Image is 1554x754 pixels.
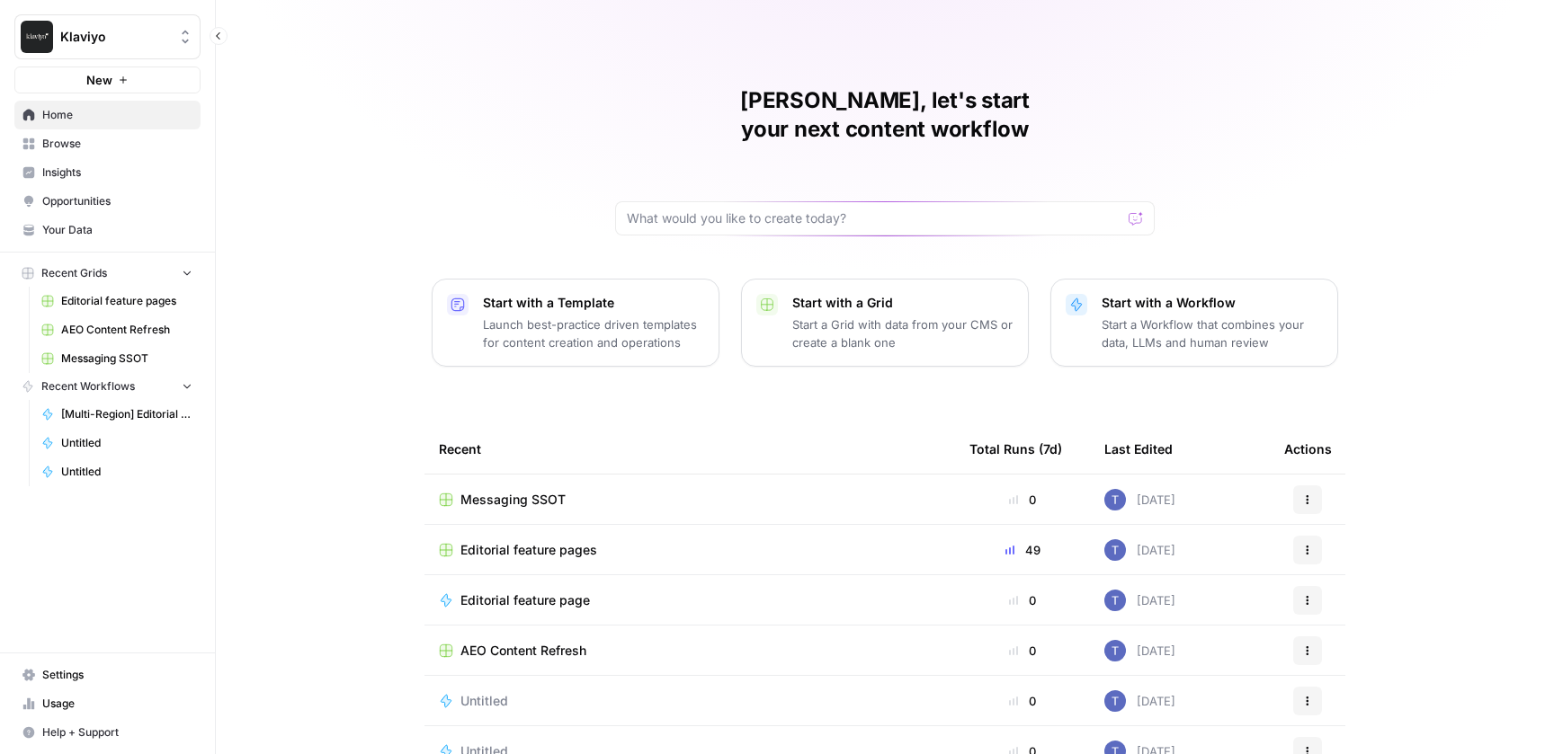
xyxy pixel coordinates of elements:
[969,642,1076,660] div: 0
[33,287,201,315] a: Editorial feature pages
[14,661,201,689] a: Settings
[483,315,704,351] p: Launch best-practice driven templates for content creation and operations
[14,216,201,244] a: Your Data
[14,129,201,158] a: Browse
[14,689,201,718] a: Usage
[60,28,169,46] span: Klaviyo
[1104,489,1126,510] img: x8yczxid6s1iziywf4pp8m9fenlh
[439,591,941,609] a: Editorial feature page
[1104,690,1175,712] div: [DATE]
[42,164,192,181] span: Insights
[969,541,1076,559] div: 49
[1284,424,1332,474] div: Actions
[33,400,201,429] a: [Multi-Region] Editorial feature page
[14,718,201,747] button: Help + Support
[439,692,941,710] a: Untitled
[432,279,719,367] button: Start with a TemplateLaunch best-practice driven templates for content creation and operations
[61,435,192,451] span: Untitled
[439,541,941,559] a: Editorial feature pages
[1104,489,1175,510] div: [DATE]
[439,424,941,474] div: Recent
[14,373,201,400] button: Recent Workflows
[33,429,201,457] a: Untitled
[42,107,192,123] span: Home
[1104,590,1175,611] div: [DATE]
[439,642,941,660] a: AEO Content Refresh
[1104,640,1175,661] div: [DATE]
[439,491,941,509] a: Messaging SSOT
[615,86,1155,144] h1: [PERSON_NAME], let's start your next content workflow
[1104,539,1175,561] div: [DATE]
[1104,640,1126,661] img: x8yczxid6s1iziywf4pp8m9fenlh
[741,279,1029,367] button: Start with a GridStart a Grid with data from your CMS or create a blank one
[41,378,135,395] span: Recent Workflows
[1104,424,1173,474] div: Last Edited
[14,260,201,287] button: Recent Grids
[86,71,112,89] span: New
[61,406,192,422] span: [Multi-Region] Editorial feature page
[61,293,192,309] span: Editorial feature pages
[33,315,201,344] a: AEO Content Refresh
[33,344,201,373] a: Messaging SSOT
[42,724,192,741] span: Help + Support
[483,294,704,312] p: Start with a Template
[14,187,201,216] a: Opportunities
[460,491,566,509] span: Messaging SSOT
[969,424,1062,474] div: Total Runs (7d)
[1104,539,1126,561] img: x8yczxid6s1iziywf4pp8m9fenlh
[33,457,201,486] a: Untitled
[42,193,192,209] span: Opportunities
[21,21,53,53] img: Klaviyo Logo
[42,222,192,238] span: Your Data
[460,541,597,559] span: Editorial feature pages
[14,67,201,93] button: New
[1104,590,1126,611] img: x8yczxid6s1iziywf4pp8m9fenlh
[61,464,192,480] span: Untitled
[42,667,192,683] span: Settings
[969,692,1076,710] div: 0
[460,642,586,660] span: AEO Content Refresh
[460,591,590,609] span: Editorial feature page
[460,692,508,710] span: Untitled
[1102,294,1323,312] p: Start with a Workflow
[1104,690,1126,712] img: x8yczxid6s1iziywf4pp8m9fenlh
[969,591,1076,609] div: 0
[792,294,1014,312] p: Start with a Grid
[42,696,192,712] span: Usage
[1102,315,1323,351] p: Start a Workflow that combines your data, LLMs and human review
[61,322,192,338] span: AEO Content Refresh
[42,136,192,152] span: Browse
[627,209,1121,227] input: What would you like to create today?
[14,101,201,129] a: Home
[41,265,107,281] span: Recent Grids
[14,14,201,59] button: Workspace: Klaviyo
[61,350,192,367] span: Messaging SSOT
[1050,279,1338,367] button: Start with a WorkflowStart a Workflow that combines your data, LLMs and human review
[969,491,1076,509] div: 0
[14,158,201,187] a: Insights
[792,315,1014,351] p: Start a Grid with data from your CMS or create a blank one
